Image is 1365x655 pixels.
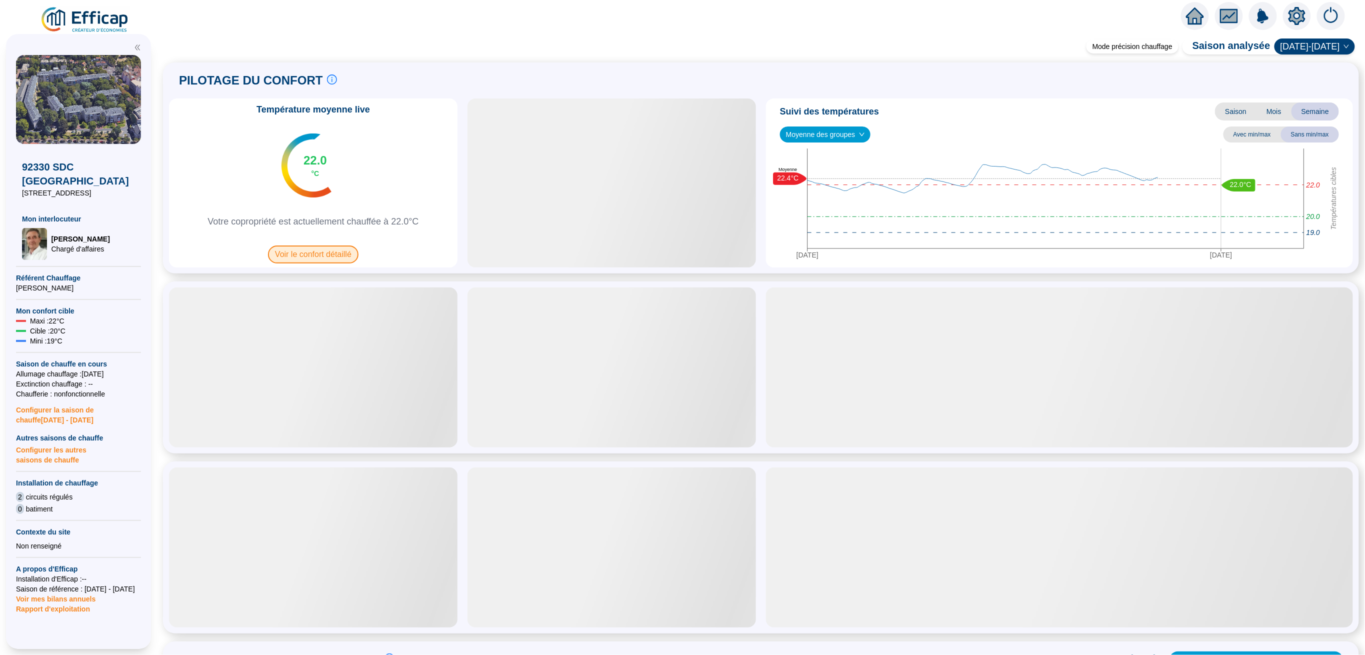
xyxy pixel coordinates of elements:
[1182,38,1270,54] span: Saison analysée
[16,369,141,379] span: Allumage chauffage : [DATE]
[1343,43,1349,49] span: down
[780,104,879,118] span: Suivi des températures
[250,102,376,116] span: Température moyenne live
[1230,181,1251,189] text: 22.0°C
[16,492,24,502] span: 2
[16,273,141,283] span: Référent Chauffage
[311,168,319,178] span: °C
[1215,102,1256,120] span: Saison
[1288,7,1306,25] span: setting
[30,336,62,346] span: Mini : 19 °C
[16,574,141,584] span: Installation d'Efficap : --
[303,152,327,168] span: 22.0
[16,379,141,389] span: Exctinction chauffage : --
[16,504,24,514] span: 0
[16,443,141,465] span: Configurer les autres saisons de chauffe
[26,492,72,502] span: circuits régulés
[796,251,818,259] tspan: [DATE]
[30,326,65,336] span: Cible : 20 °C
[778,167,797,172] text: Moyenne
[16,604,141,614] span: Rapport d'exploitation
[16,283,141,293] span: [PERSON_NAME]
[16,359,141,369] span: Saison de chauffe en cours
[1306,228,1320,236] tspan: 19.0
[16,564,141,574] span: A propos d'Efficap
[268,245,358,263] span: Voir le confort détaillé
[1256,102,1291,120] span: Mois
[1306,181,1320,189] tspan: 22.0
[16,584,141,594] span: Saison de référence : [DATE] - [DATE]
[1086,39,1178,53] div: Mode précision chauffage
[22,188,135,198] span: [STREET_ADDRESS]
[777,174,799,182] text: 22.4°C
[16,433,141,443] span: Autres saisons de chauffe
[281,133,332,197] img: indicateur températures
[1330,167,1338,230] tspan: Températures cibles
[16,399,141,425] span: Configurer la saison de chauffe [DATE] - [DATE]
[51,234,109,244] span: [PERSON_NAME]
[1280,39,1349,54] span: 2024-2025
[786,127,864,142] span: Moyenne des groupes
[16,527,141,537] span: Contexte du site
[16,589,95,603] span: Voir mes bilans annuels
[22,214,135,224] span: Mon interlocuteur
[1223,126,1281,142] span: Avec min/max
[1210,251,1232,259] tspan: [DATE]
[1186,7,1204,25] span: home
[197,214,428,228] span: Votre copropriété est actuellement chauffée à 22.0°C
[22,228,47,260] img: Chargé d'affaires
[1291,102,1339,120] span: Semaine
[16,389,141,399] span: Chaufferie : non fonctionnelle
[16,478,141,488] span: Installation de chauffage
[16,541,141,551] div: Non renseigné
[1306,213,1320,221] tspan: 20.0
[134,44,141,51] span: double-left
[51,244,109,254] span: Chargé d'affaires
[859,131,865,137] span: down
[179,72,323,88] span: PILOTAGE DU CONFORT
[327,74,337,84] span: info-circle
[1317,2,1345,30] img: alerts
[26,504,53,514] span: batiment
[40,6,130,34] img: efficap energie logo
[1220,7,1238,25] span: fund
[1249,2,1277,30] img: alerts
[1281,126,1339,142] span: Sans min/max
[16,306,141,316] span: Mon confort cible
[22,160,135,188] span: 92330 SDC [GEOGRAPHIC_DATA]
[30,316,64,326] span: Maxi : 22 °C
